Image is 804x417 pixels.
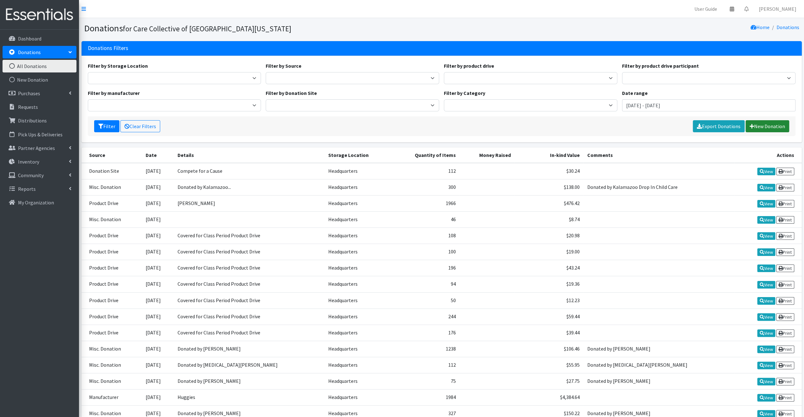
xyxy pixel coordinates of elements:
[444,62,494,70] label: Filter by product drive
[776,168,794,175] a: Print
[392,341,460,357] td: 1238
[776,297,794,305] a: Print
[174,292,324,308] td: Covered for Class Period Product Drive
[142,389,174,406] td: [DATE]
[3,114,76,127] a: Distributions
[174,308,324,325] td: Covered for Class Period Product Drive
[174,389,324,406] td: Huggies
[392,211,460,227] td: 46
[392,228,460,244] td: 108
[3,169,76,182] a: Community
[757,345,775,353] a: View
[142,260,174,276] td: [DATE]
[18,35,41,42] p: Dashboard
[174,276,324,292] td: Covered for Class Period Product Drive
[324,228,392,244] td: Headquarters
[734,147,802,163] th: Actions
[392,163,460,179] td: 112
[324,244,392,260] td: Headquarters
[174,195,324,211] td: [PERSON_NAME]
[776,184,794,191] a: Print
[757,232,775,240] a: View
[82,308,142,325] td: Product Drive
[583,357,734,373] td: Donated by [MEDICAL_DATA][PERSON_NAME]
[324,373,392,389] td: Headquarters
[18,199,54,206] p: My Organization
[82,179,142,195] td: Misc. Donation
[142,147,174,163] th: Date
[392,357,460,373] td: 112
[82,373,142,389] td: Misc. Donation
[583,373,734,389] td: Donated by [PERSON_NAME]
[174,373,324,389] td: Donated by [PERSON_NAME]
[84,23,439,34] h1: Donations
[776,281,794,289] a: Print
[515,276,583,292] td: $19.36
[757,184,775,191] a: View
[142,357,174,373] td: [DATE]
[757,216,775,224] a: View
[324,325,392,341] td: Headquarters
[757,329,775,337] a: View
[324,389,392,406] td: Headquarters
[392,276,460,292] td: 94
[757,281,775,289] a: View
[3,4,76,25] img: HumanEssentials
[392,389,460,406] td: 1984
[18,159,39,165] p: Inventory
[174,341,324,357] td: Donated by [PERSON_NAME]
[174,244,324,260] td: Covered for Class Period Product Drive
[82,195,142,211] td: Product Drive
[776,232,794,240] a: Print
[515,195,583,211] td: $476.42
[174,260,324,276] td: Covered for Class Period Product Drive
[142,163,174,179] td: [DATE]
[3,142,76,154] a: Partner Agencies
[82,341,142,357] td: Misc. Donation
[583,179,734,195] td: Donated by Kalamazoo Drop In Child Care
[515,341,583,357] td: $106.46
[622,99,795,111] input: January 1, 2011 - December 31, 2011
[757,248,775,256] a: View
[776,378,794,385] a: Print
[515,260,583,276] td: $43.24
[324,260,392,276] td: Headquarters
[142,195,174,211] td: [DATE]
[757,265,775,272] a: View
[3,60,76,72] a: All Donations
[392,179,460,195] td: 300
[3,32,76,45] a: Dashboard
[82,228,142,244] td: Product Drive
[515,147,583,163] th: In-kind Value
[18,186,36,192] p: Reports
[82,325,142,341] td: Product Drive
[392,244,460,260] td: 100
[3,87,76,100] a: Purchases
[3,183,76,195] a: Reports
[120,120,160,132] a: Clear Filters
[88,89,140,97] label: Filter by manufacturer
[324,357,392,373] td: Headquarters
[392,292,460,308] td: 50
[174,179,324,195] td: Donated by Kalamazoo...
[174,147,324,163] th: Details
[324,308,392,325] td: Headquarters
[693,120,745,132] a: Export Donations
[324,292,392,308] td: Headquarters
[324,147,392,163] th: Storage Location
[392,195,460,211] td: 1966
[142,325,174,341] td: [DATE]
[392,325,460,341] td: 176
[776,345,794,353] a: Print
[515,357,583,373] td: $55.95
[757,394,775,401] a: View
[142,292,174,308] td: [DATE]
[82,389,142,406] td: Manufacturer
[515,179,583,195] td: $138.00
[82,292,142,308] td: Product Drive
[18,117,47,124] p: Distributions
[515,373,583,389] td: $27.75
[444,89,485,97] label: Filter by Category
[142,373,174,389] td: [DATE]
[18,49,41,55] p: Donations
